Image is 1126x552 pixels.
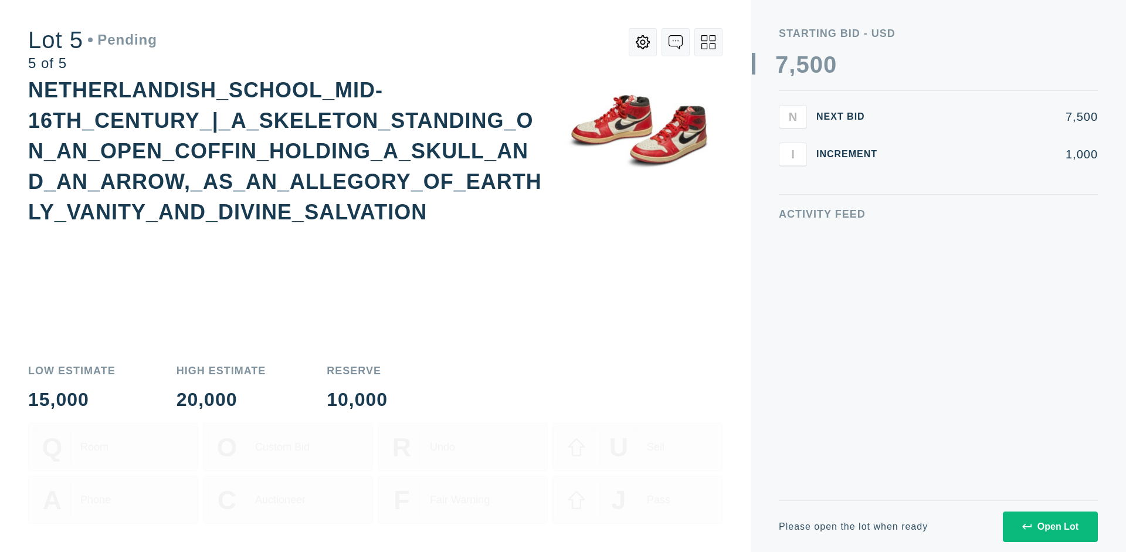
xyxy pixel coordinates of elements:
span: I [791,147,795,161]
div: , [789,53,796,287]
div: 5 of 5 [28,56,157,70]
div: 5 [796,53,809,76]
div: Lot 5 [28,28,157,52]
div: 15,000 [28,390,116,409]
div: High Estimate [177,365,266,376]
div: Pending [88,33,157,47]
div: Starting Bid - USD [779,28,1098,39]
div: 0 [810,53,823,76]
div: Please open the lot when ready [779,522,928,531]
div: 20,000 [177,390,266,409]
div: Increment [816,150,887,159]
div: 7 [775,53,789,76]
div: Activity Feed [779,209,1098,219]
div: NETHERLANDISH_SCHOOL_MID-16TH_CENTURY_|_A_SKELETON_STANDING_ON_AN_OPEN_COFFIN_HOLDING_A_SKULL_AND... [28,78,542,224]
div: 1,000 [896,148,1098,160]
button: I [779,143,807,166]
div: Open Lot [1022,521,1078,532]
div: 7,500 [896,111,1098,123]
div: Low Estimate [28,365,116,376]
button: N [779,105,807,128]
span: N [789,110,797,123]
div: Next Bid [816,112,887,121]
div: Reserve [327,365,388,376]
div: 0 [823,53,837,76]
div: 10,000 [327,390,388,409]
button: Open Lot [1003,512,1098,542]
